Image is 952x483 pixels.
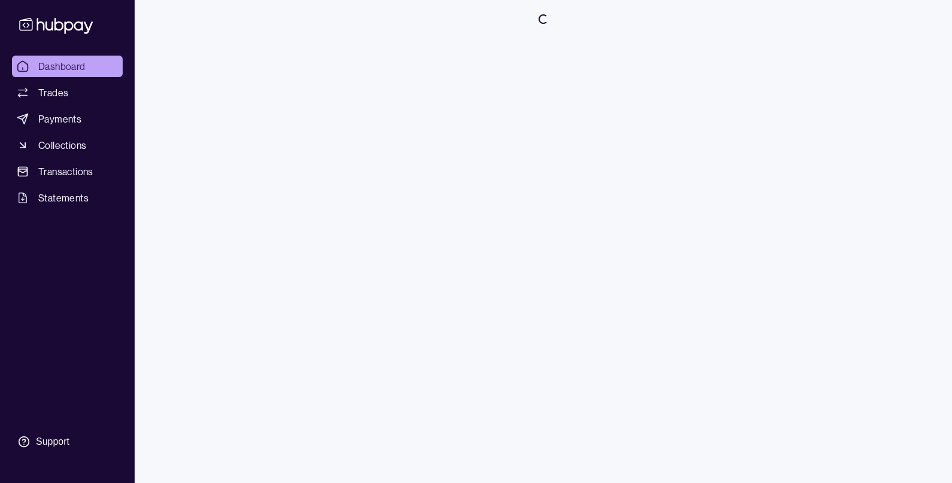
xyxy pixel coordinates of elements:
[38,112,81,126] span: Payments
[12,187,123,209] a: Statements
[12,108,123,130] a: Payments
[38,138,86,152] span: Collections
[38,59,86,74] span: Dashboard
[38,164,93,179] span: Transactions
[12,429,123,454] a: Support
[12,56,123,77] a: Dashboard
[38,191,89,205] span: Statements
[12,82,123,103] a: Trades
[36,435,69,448] div: Support
[12,161,123,182] a: Transactions
[38,85,68,100] span: Trades
[12,134,123,156] a: Collections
